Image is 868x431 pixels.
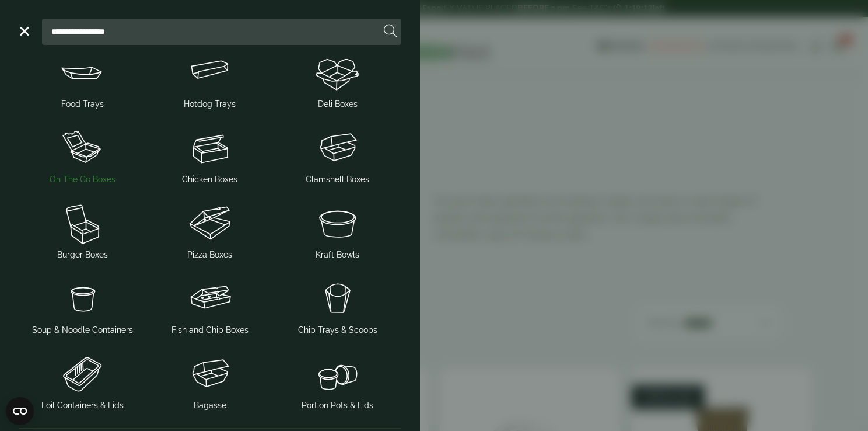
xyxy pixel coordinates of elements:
a: Pizza Boxes [151,197,269,263]
span: Bagasse [194,399,226,412]
img: SoupNoodle_container.svg [23,275,142,322]
span: Fish and Chip Boxes [171,324,249,336]
img: Chicken_box-1.svg [151,124,269,171]
a: Foil Containers & Lids [23,348,142,414]
span: Burger Boxes [57,249,108,261]
a: Chip Trays & Scoops [278,273,397,339]
span: Portion Pots & Lids [302,399,373,412]
a: Soup & Noodle Containers [23,273,142,339]
img: FishNchip_box.svg [151,275,269,322]
span: Deli Boxes [318,98,358,110]
a: Fish and Chip Boxes [151,273,269,339]
img: Clamshell_box.svg [151,350,269,397]
img: SoupNsalad_bowls.svg [278,200,397,246]
img: Pizza_boxes.svg [151,200,269,246]
img: Burger_box.svg [23,200,142,246]
span: On The Go Boxes [50,173,116,186]
img: Chip_tray.svg [278,275,397,322]
button: Open CMP widget [6,397,34,425]
span: Pizza Boxes [187,249,232,261]
img: Hotdog_tray.svg [151,49,269,96]
a: Portion Pots & Lids [278,348,397,414]
a: Hotdog Trays [151,47,269,113]
a: Kraft Bowls [278,197,397,263]
a: On The Go Boxes [23,122,142,188]
span: Chicken Boxes [182,173,237,186]
span: Food Trays [61,98,104,110]
a: Bagasse [151,348,269,414]
span: Foil Containers & Lids [41,399,124,412]
img: PortionPots.svg [278,350,397,397]
a: Chicken Boxes [151,122,269,188]
span: Kraft Bowls [316,249,359,261]
span: Soup & Noodle Containers [32,324,133,336]
img: OnTheGo_boxes.svg [23,124,142,171]
a: Food Trays [23,47,142,113]
span: Clamshell Boxes [306,173,369,186]
a: Clamshell Boxes [278,122,397,188]
img: Foil_container.svg [23,350,142,397]
span: Hotdog Trays [184,98,236,110]
span: Chip Trays & Scoops [298,324,377,336]
img: Deli_box.svg [278,49,397,96]
img: Clamshell_box.svg [278,124,397,171]
a: Burger Boxes [23,197,142,263]
a: Deli Boxes [278,47,397,113]
img: Food_tray.svg [23,49,142,96]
